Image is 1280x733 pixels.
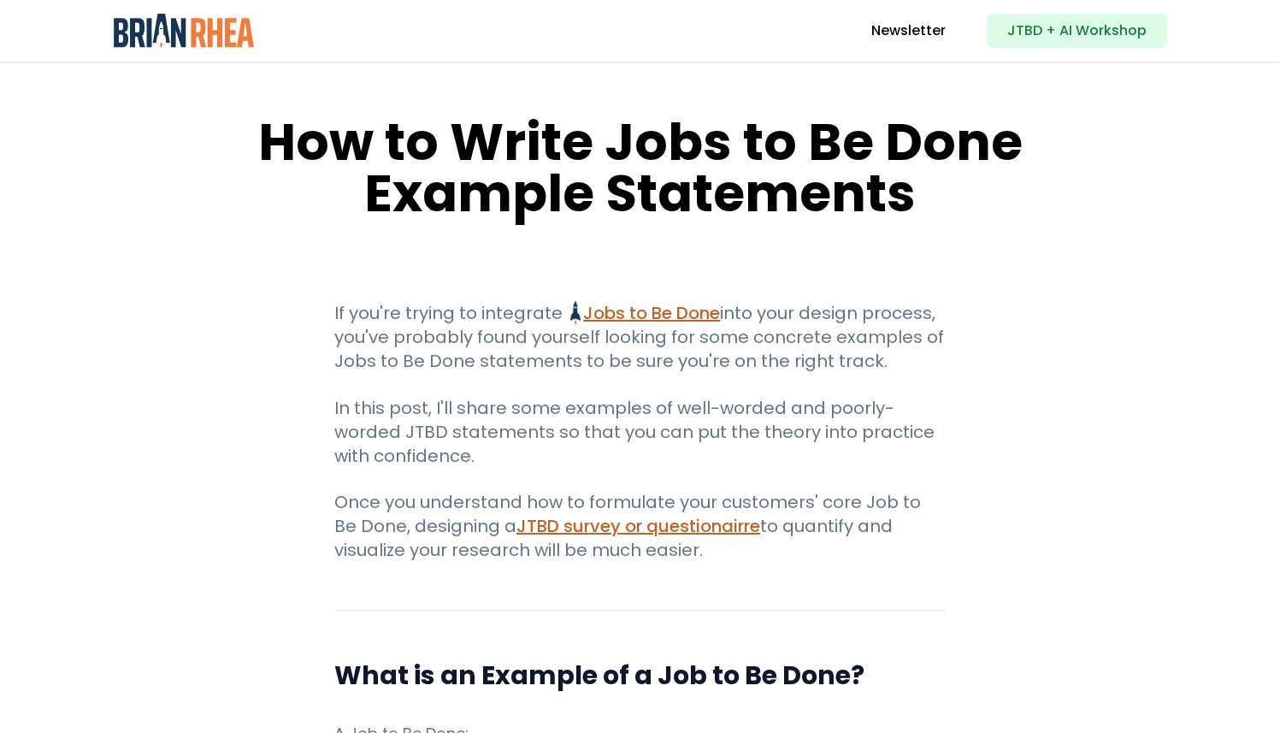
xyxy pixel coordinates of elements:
p: If you're trying to integrate into your design process, you've probably found yourself looking fo... [334,301,946,373]
h2: What is an Example of a Job to Be Done? [334,659,946,693]
a: JTBD survey or questionairre [516,514,760,538]
a: Jobs to Be Done [570,301,720,325]
p: In this post, I'll share some examples of well-worded and poorly-worded JTBD statements so that y... [334,396,946,468]
a: Newsletter [871,21,946,41]
a: JTBD + AI Workshop [987,14,1167,48]
p: Once you understand how to formulate your customers' core Job to Be Done, designing a to quantify... [334,490,946,562]
h1: How to Write Jobs to Be Done Example Statements [214,116,1067,219]
img: Brian Rhea [114,14,255,48]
